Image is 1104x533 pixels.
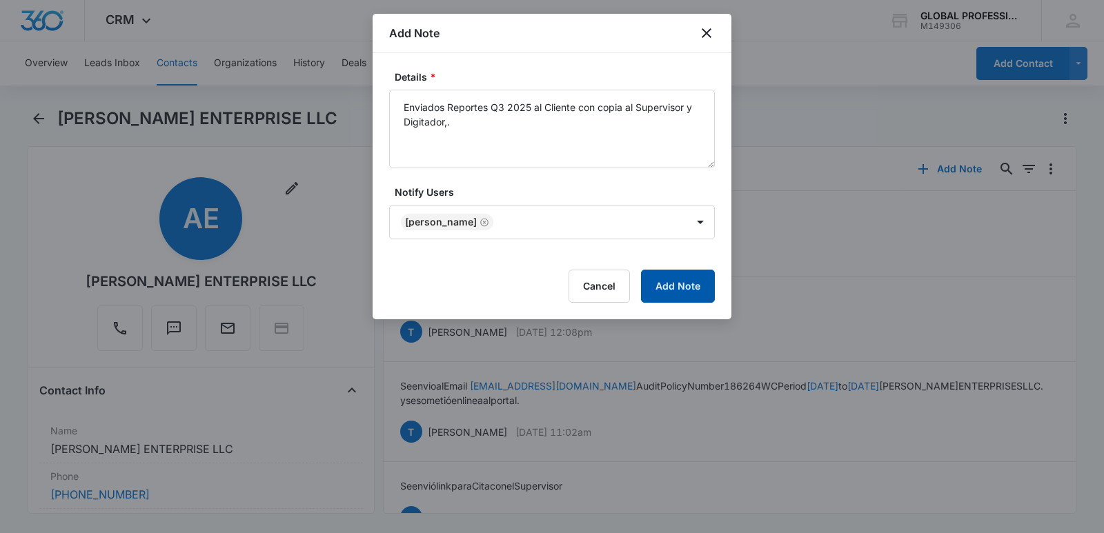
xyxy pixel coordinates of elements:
[389,90,715,168] textarea: Enviados Reportes Q3 2025 al Cliente con copia al Supervisor y Digitador,.
[641,270,715,303] button: Add Note
[477,217,489,227] div: Remove Erendira Huerta Jackson
[405,217,477,227] div: [PERSON_NAME]
[569,270,630,303] button: Cancel
[698,25,715,41] button: close
[389,25,440,41] h1: Add Note
[395,70,720,84] label: Details
[395,185,720,199] label: Notify Users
